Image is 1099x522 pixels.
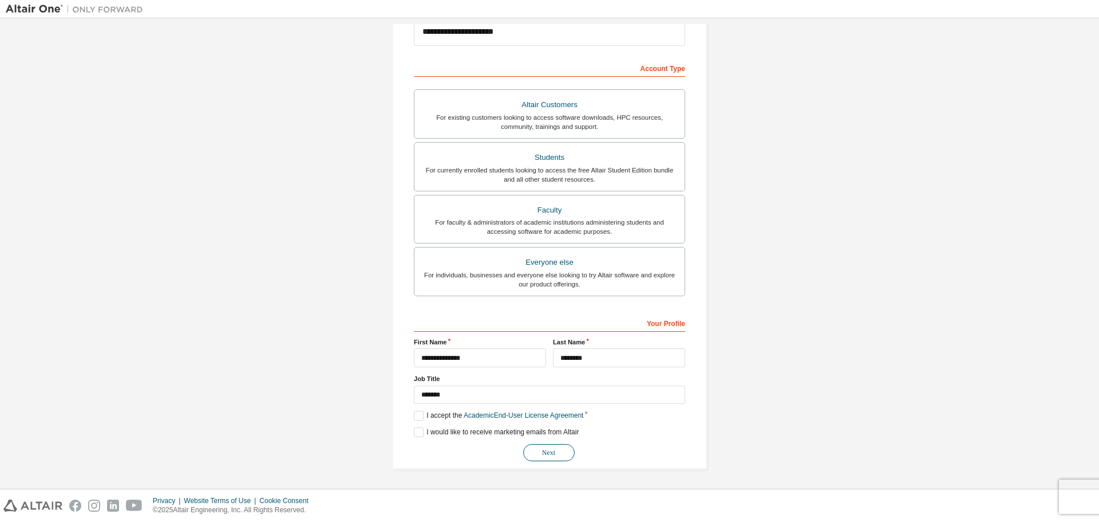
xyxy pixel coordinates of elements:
[184,496,259,505] div: Website Terms of Use
[421,270,678,289] div: For individuals, businesses and everyone else looking to try Altair software and explore our prod...
[421,97,678,113] div: Altair Customers
[3,500,62,512] img: altair_logo.svg
[414,374,685,383] label: Job Title
[107,500,119,512] img: linkedin.svg
[88,500,100,512] img: instagram.svg
[414,427,579,437] label: I would like to receive marketing emails from Altair
[153,496,184,505] div: Privacy
[421,113,678,131] div: For existing customers looking to access software downloads, HPC resources, community, trainings ...
[553,337,685,347] label: Last Name
[259,496,315,505] div: Cookie Consent
[414,58,685,77] div: Account Type
[421,150,678,166] div: Students
[421,254,678,270] div: Everyone else
[126,500,143,512] img: youtube.svg
[414,313,685,332] div: Your Profile
[523,444,575,461] button: Next
[69,500,81,512] img: facebook.svg
[414,411,583,421] label: I accept the
[421,202,678,218] div: Faculty
[421,166,678,184] div: For currently enrolled students looking to access the free Altair Student Edition bundle and all ...
[464,411,583,419] a: Academic End-User License Agreement
[421,218,678,236] div: For faculty & administrators of academic institutions administering students and accessing softwa...
[6,3,149,15] img: Altair One
[153,505,315,515] p: © 2025 Altair Engineering, Inc. All Rights Reserved.
[414,337,546,347] label: First Name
